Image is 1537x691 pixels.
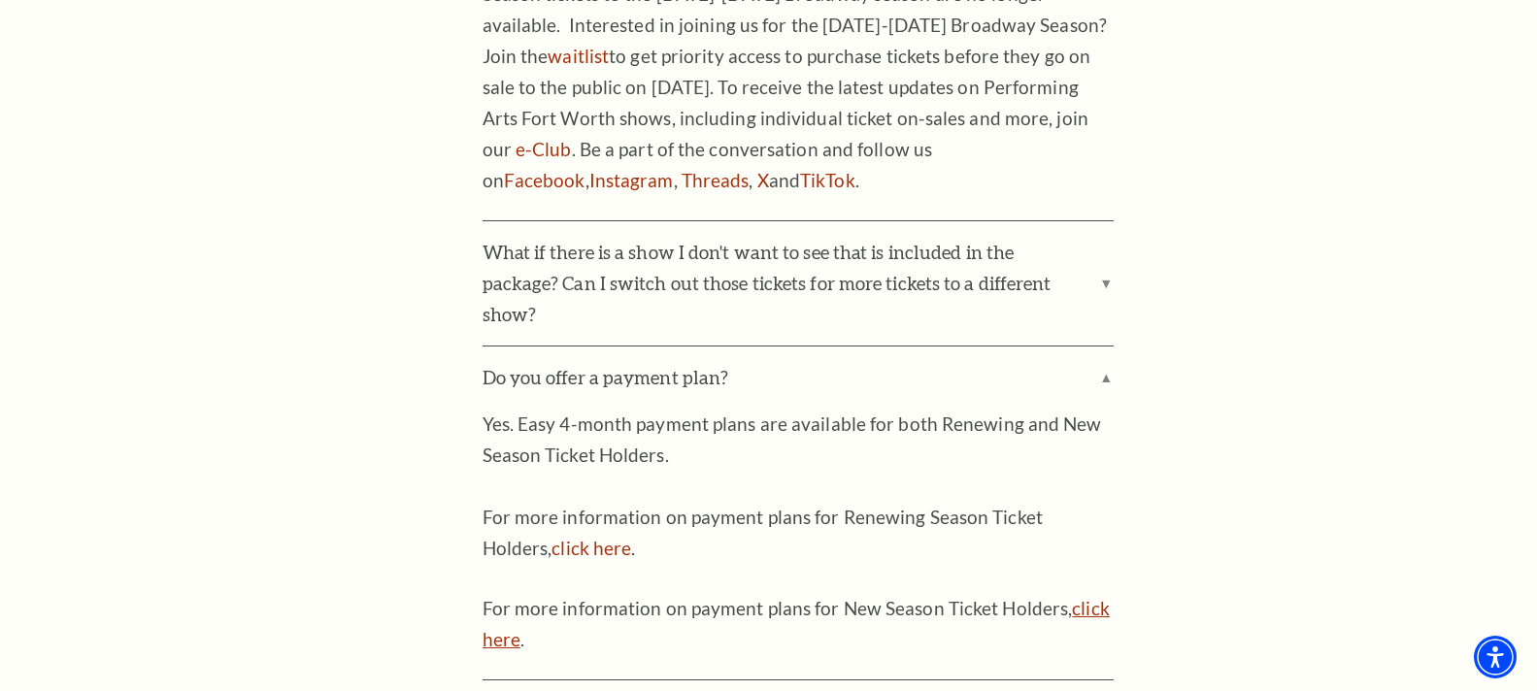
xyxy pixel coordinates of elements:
[800,169,855,191] a: TikTok - open in a new tab
[483,593,1114,655] p: For more information on payment plans for New Season Ticket Holders, .
[551,537,631,559] a: For more information on payment plans for Renewing Season Ticket Holders, click here - open in a ...
[548,45,609,67] a: waitlist
[757,169,769,191] a: X - open in a new tab
[483,221,1114,345] label: What if there is a show I don't want to see that is included in the package? Can I switch out tho...
[682,169,750,191] a: Threads - open in a new tab
[483,597,1110,650] a: For more information on payment plans for New Season Ticket Holders, click here - open in a new tab
[516,138,572,160] a: e-Club
[483,409,1114,564] p: Yes. Easy 4-month payment plans are available for both Renewing and New Season Ticket Holders. Fo...
[504,169,585,191] a: Facebook - open in a new tab
[483,346,1114,409] label: Do you offer a payment plan?
[589,169,674,191] a: Instagram - open in a new tab
[1474,636,1517,678] div: Accessibility Menu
